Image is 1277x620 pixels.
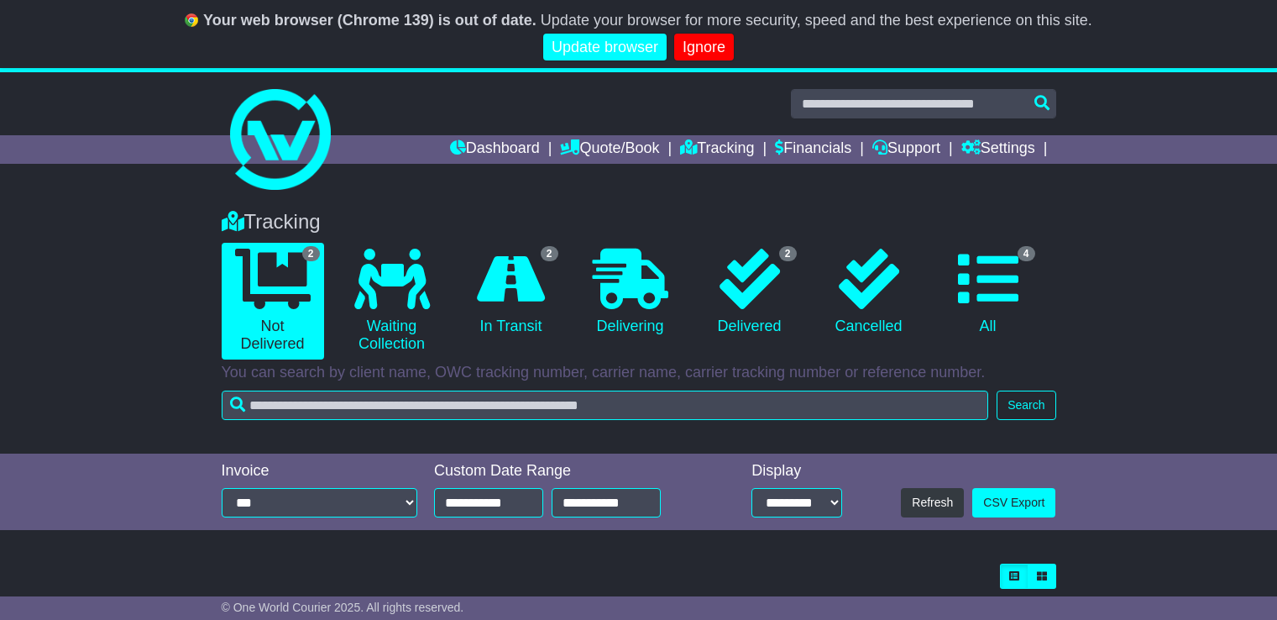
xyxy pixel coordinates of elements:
[579,243,682,342] a: Delivering
[751,462,842,481] div: Display
[680,135,754,164] a: Tracking
[222,243,324,360] a: 2 Not Delivered
[222,601,464,614] span: © One World Courier 2025. All rights reserved.
[1018,246,1035,261] span: 4
[901,488,964,518] button: Refresh
[997,391,1055,420] button: Search
[341,243,443,360] a: Waiting Collection
[674,34,734,61] a: Ignore
[222,462,418,481] div: Invoice
[779,246,797,261] span: 2
[818,243,920,342] a: Cancelled
[203,12,536,29] b: Your web browser (Chrome 139) is out of date.
[460,243,563,342] a: 2 In Transit
[222,364,1056,382] p: You can search by client name, OWC tracking number, carrier name, carrier tracking number or refe...
[872,135,940,164] a: Support
[937,243,1039,342] a: 4 All
[450,135,540,164] a: Dashboard
[541,12,1092,29] span: Update your browser for more security, speed and the best experience on this site.
[699,243,801,342] a: 2 Delivered
[302,246,320,261] span: 2
[775,135,851,164] a: Financials
[541,246,558,261] span: 2
[434,462,701,481] div: Custom Date Range
[560,135,659,164] a: Quote/Book
[972,488,1055,518] a: CSV Export
[961,135,1035,164] a: Settings
[213,210,1065,234] div: Tracking
[543,34,667,61] a: Update browser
